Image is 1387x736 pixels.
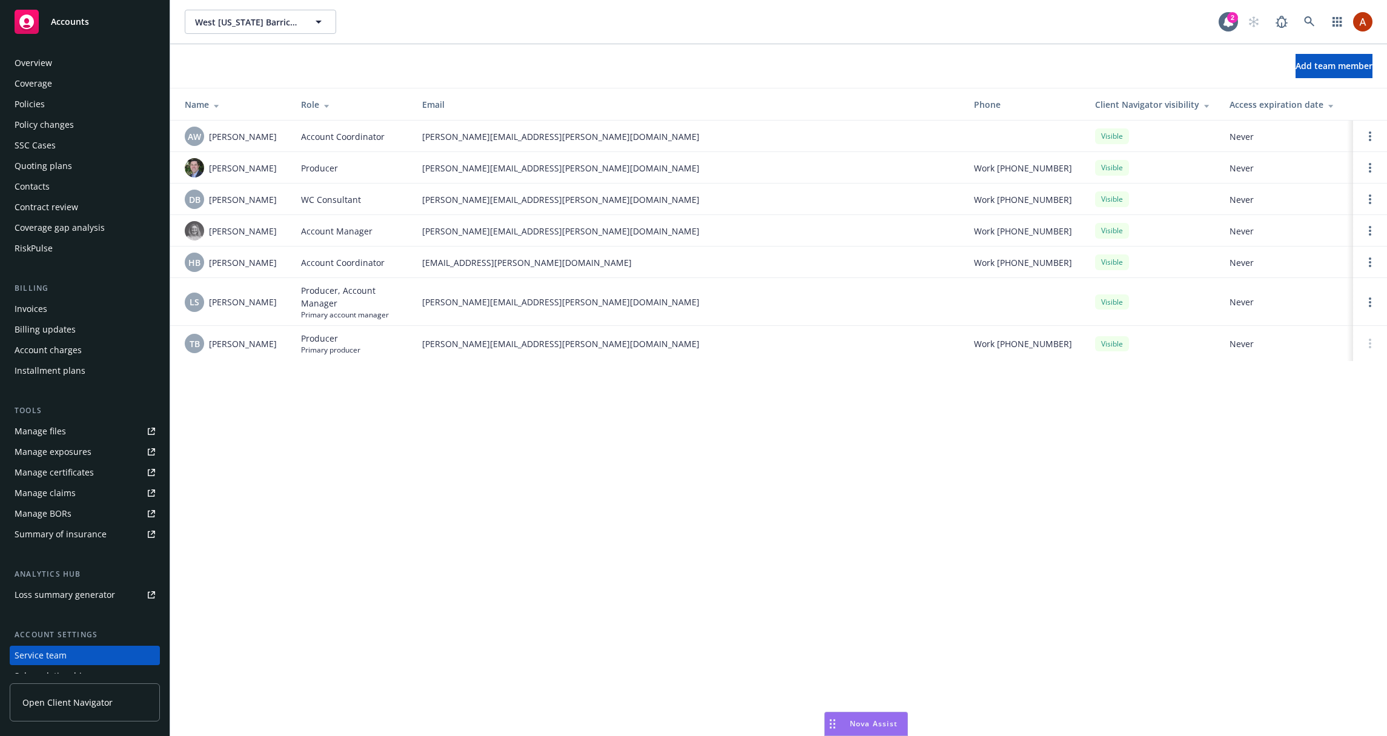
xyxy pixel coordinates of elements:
[188,256,200,269] span: HB
[15,177,50,196] div: Contacts
[974,225,1072,237] span: Work [PHONE_NUMBER]
[15,74,52,93] div: Coverage
[209,296,277,308] span: [PERSON_NAME]
[1095,336,1129,351] div: Visible
[10,361,160,380] a: Installment plans
[15,197,78,217] div: Contract review
[10,94,160,114] a: Policies
[301,130,385,143] span: Account Coordinator
[188,130,201,143] span: AW
[974,337,1072,350] span: Work [PHONE_NUMBER]
[1230,256,1343,269] span: Never
[1230,296,1343,308] span: Never
[10,74,160,93] a: Coverage
[10,197,160,217] a: Contract review
[189,193,200,206] span: DB
[10,115,160,134] a: Policy changes
[1363,192,1377,207] a: Open options
[10,340,160,360] a: Account charges
[301,310,403,320] span: Primary account manager
[824,712,908,736] button: Nova Assist
[1353,12,1372,31] img: photo
[190,296,199,308] span: LS
[10,585,160,605] a: Loss summary generator
[1242,10,1266,34] a: Start snowing
[15,666,91,686] div: Sales relationships
[1230,98,1343,111] div: Access expiration date
[1095,191,1129,207] div: Visible
[422,337,955,350] span: [PERSON_NAME][EMAIL_ADDRESS][PERSON_NAME][DOMAIN_NAME]
[301,193,361,206] span: WC Consultant
[15,136,56,155] div: SSC Cases
[15,156,72,176] div: Quoting plans
[209,193,277,206] span: [PERSON_NAME]
[974,256,1072,269] span: Work [PHONE_NUMBER]
[1095,98,1210,111] div: Client Navigator visibility
[1269,10,1294,34] a: Report a Bug
[10,463,160,482] a: Manage certificates
[10,504,160,523] a: Manage BORs
[15,646,67,665] div: Service team
[10,525,160,544] a: Summary of insurance
[195,16,300,28] span: West [US_STATE] Barricades, LLC
[1095,254,1129,270] div: Visible
[15,585,115,605] div: Loss summary generator
[10,136,160,155] a: SSC Cases
[301,98,403,111] div: Role
[10,53,160,73] a: Overview
[1095,128,1129,144] div: Visible
[1230,193,1343,206] span: Never
[10,442,160,462] a: Manage exposures
[185,158,204,177] img: photo
[10,646,160,665] a: Service team
[825,712,840,735] div: Drag to move
[10,568,160,580] div: Analytics hub
[1363,255,1377,270] a: Open options
[422,193,955,206] span: [PERSON_NAME][EMAIL_ADDRESS][PERSON_NAME][DOMAIN_NAME]
[422,162,955,174] span: [PERSON_NAME][EMAIL_ADDRESS][PERSON_NAME][DOMAIN_NAME]
[10,666,160,686] a: Sales relationships
[422,296,955,308] span: [PERSON_NAME][EMAIL_ADDRESS][PERSON_NAME][DOMAIN_NAME]
[422,98,955,111] div: Email
[422,225,955,237] span: [PERSON_NAME][EMAIL_ADDRESS][PERSON_NAME][DOMAIN_NAME]
[15,361,85,380] div: Installment plans
[1363,295,1377,310] a: Open options
[1297,10,1322,34] a: Search
[10,299,160,319] a: Invoices
[209,130,277,143] span: [PERSON_NAME]
[1095,294,1129,310] div: Visible
[301,256,385,269] span: Account Coordinator
[10,422,160,441] a: Manage files
[10,177,160,196] a: Contacts
[10,239,160,258] a: RiskPulse
[1296,54,1372,78] button: Add team member
[15,483,76,503] div: Manage claims
[10,320,160,339] a: Billing updates
[185,98,282,111] div: Name
[15,218,105,237] div: Coverage gap analysis
[1095,160,1129,175] div: Visible
[1363,161,1377,175] a: Open options
[1230,337,1343,350] span: Never
[15,299,47,319] div: Invoices
[1363,129,1377,144] a: Open options
[1325,10,1349,34] a: Switch app
[22,696,113,709] span: Open Client Navigator
[51,17,89,27] span: Accounts
[185,10,336,34] button: West [US_STATE] Barricades, LLC
[10,218,160,237] a: Coverage gap analysis
[1230,162,1343,174] span: Never
[10,629,160,641] div: Account settings
[1363,224,1377,238] a: Open options
[974,162,1072,174] span: Work [PHONE_NUMBER]
[185,221,204,240] img: photo
[301,345,360,355] span: Primary producer
[1296,60,1372,71] span: Add team member
[850,718,898,729] span: Nova Assist
[15,504,71,523] div: Manage BORs
[974,193,1072,206] span: Work [PHONE_NUMBER]
[15,422,66,441] div: Manage files
[301,284,403,310] span: Producer, Account Manager
[1230,225,1343,237] span: Never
